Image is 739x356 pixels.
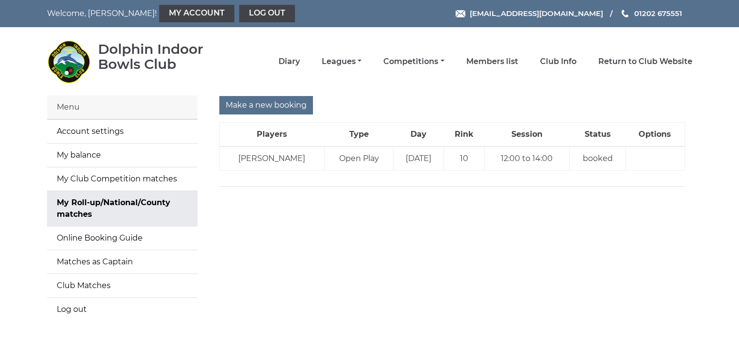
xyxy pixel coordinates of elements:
a: Club Matches [47,274,197,297]
a: Online Booking Guide [47,227,197,250]
th: Day [394,123,444,147]
th: Type [325,123,394,147]
a: Account settings [47,120,197,143]
a: Matches as Captain [47,250,197,274]
a: Log out [47,298,197,321]
a: My Club Competition matches [47,167,197,191]
a: My Roll-up/National/County matches [47,191,197,226]
img: Phone us [622,10,628,17]
input: Make a new booking [219,96,313,114]
a: Email [EMAIL_ADDRESS][DOMAIN_NAME] [456,8,603,19]
td: 10 [444,146,485,171]
th: Players [219,123,325,147]
a: Club Info [540,56,576,67]
a: Members list [466,56,518,67]
span: [EMAIL_ADDRESS][DOMAIN_NAME] [470,9,603,18]
td: 12:00 to 14:00 [484,146,569,171]
th: Options [625,123,685,147]
th: Session [484,123,569,147]
a: Diary [279,56,300,67]
div: Menu [47,96,197,119]
a: Leagues [322,56,361,67]
div: Dolphin Indoor Bowls Club [98,42,231,72]
td: [PERSON_NAME] [219,146,325,171]
a: Phone us 01202 675551 [620,8,682,19]
img: Email [456,10,465,17]
nav: Welcome, [PERSON_NAME]! [47,5,308,22]
td: booked [570,146,626,171]
td: Open Play [325,146,394,171]
td: [DATE] [394,146,444,171]
img: Dolphin Indoor Bowls Club [47,40,91,83]
th: Rink [444,123,485,147]
span: 01202 675551 [634,9,682,18]
th: Status [570,123,626,147]
a: My balance [47,144,197,167]
a: My Account [159,5,234,22]
a: Return to Club Website [598,56,692,67]
a: Log out [239,5,295,22]
a: Competitions [383,56,444,67]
